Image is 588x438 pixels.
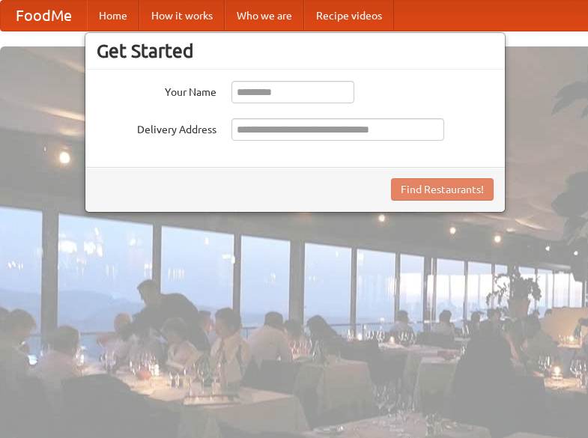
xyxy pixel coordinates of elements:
[97,81,216,100] label: Your Name
[304,1,394,31] a: Recipe videos
[139,1,225,31] a: How it works
[1,1,87,31] a: FoodMe
[87,1,139,31] a: Home
[97,40,494,62] h3: Get Started
[97,118,216,137] label: Delivery Address
[225,1,304,31] a: Who we are
[391,178,494,201] button: Find Restaurants!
